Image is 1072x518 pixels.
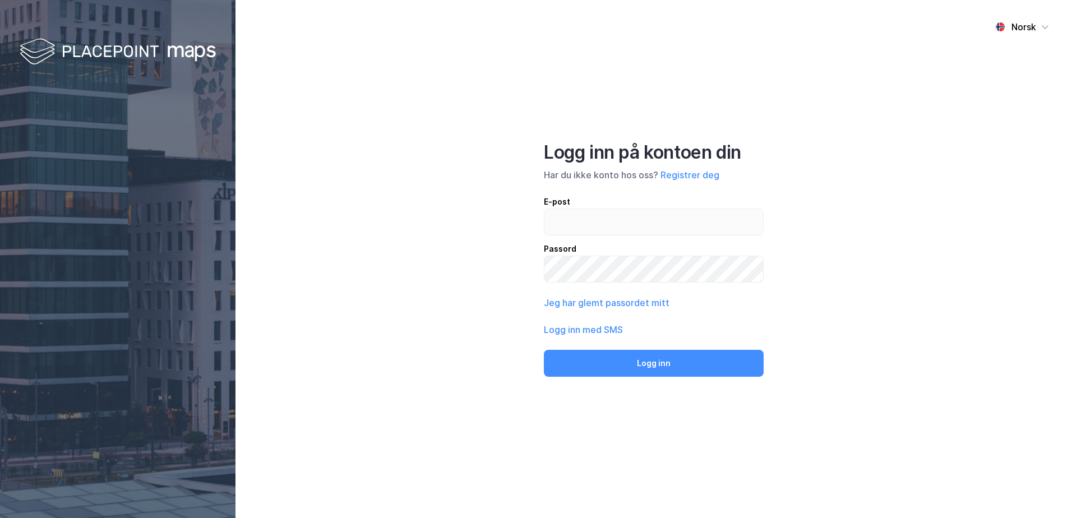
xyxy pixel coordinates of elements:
button: Logg inn med SMS [544,323,623,336]
img: logo-white.f07954bde2210d2a523dddb988cd2aa7.svg [20,36,216,69]
button: Logg inn [544,350,764,377]
div: Norsk [1011,20,1036,34]
button: Registrer deg [660,168,719,182]
div: Har du ikke konto hos oss? [544,168,764,182]
div: Logg inn på kontoen din [544,141,764,164]
div: Passord [544,242,764,256]
div: E-post [544,195,764,209]
button: Jeg har glemt passordet mitt [544,296,669,309]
